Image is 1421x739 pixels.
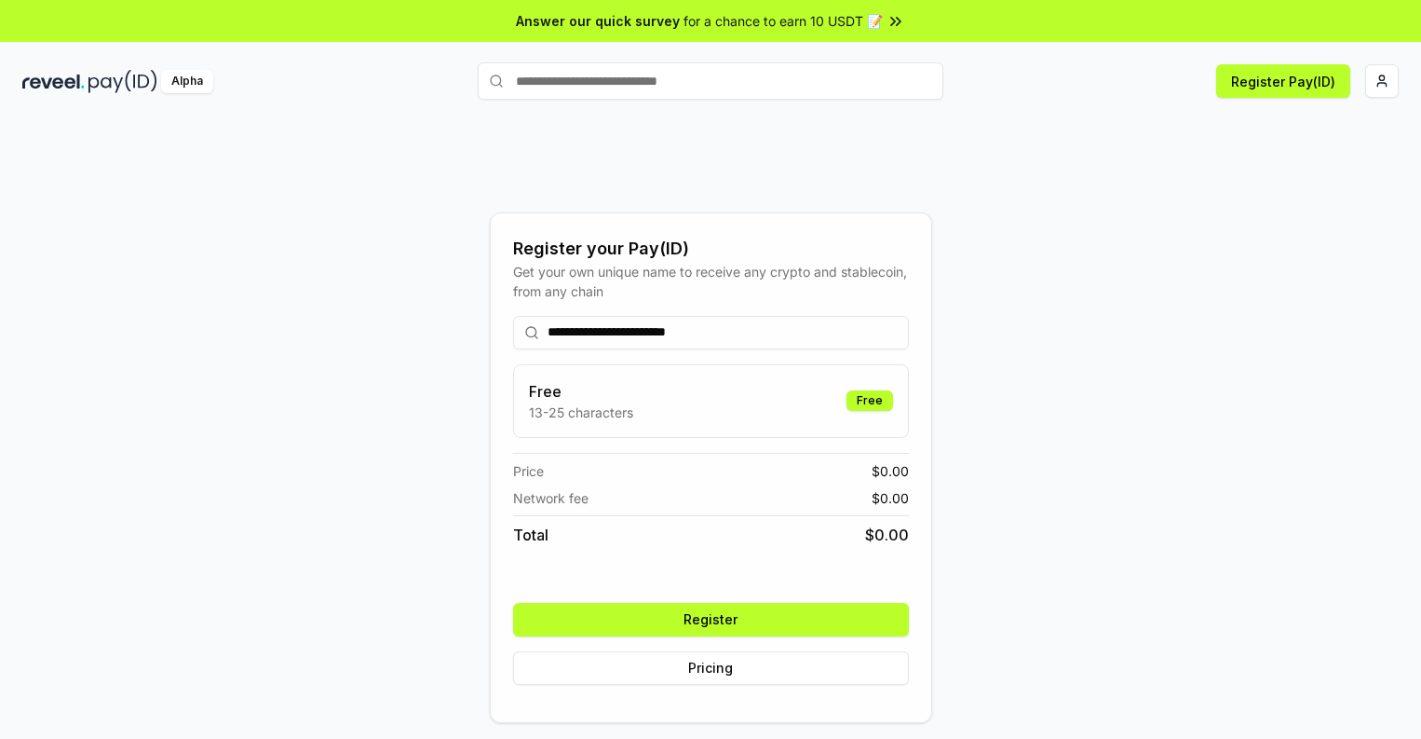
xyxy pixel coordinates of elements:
[513,488,589,508] span: Network fee
[1216,64,1350,98] button: Register Pay(ID)
[22,70,85,93] img: reveel_dark
[872,461,909,481] span: $ 0.00
[516,11,680,31] span: Answer our quick survey
[88,70,157,93] img: pay_id
[513,236,909,262] div: Register your Pay(ID)
[865,524,909,546] span: $ 0.00
[513,461,544,481] span: Price
[872,488,909,508] span: $ 0.00
[846,390,893,411] div: Free
[513,262,909,301] div: Get your own unique name to receive any crypto and stablecoin, from any chain
[683,11,883,31] span: for a chance to earn 10 USDT 📝
[161,70,213,93] div: Alpha
[529,380,633,403] h3: Free
[513,524,548,546] span: Total
[513,603,909,636] button: Register
[529,403,633,422] p: 13-25 characters
[513,651,909,685] button: Pricing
